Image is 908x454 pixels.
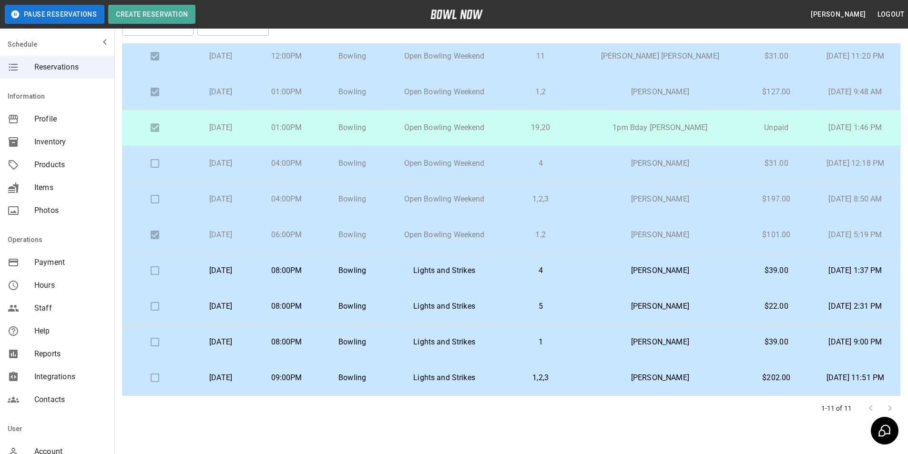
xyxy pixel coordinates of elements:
p: Open Bowling Weekend [393,86,496,98]
p: $31.00 [750,50,803,62]
p: 08:00PM [261,265,312,276]
p: [DATE] [195,158,246,169]
p: 08:00PM [261,301,312,312]
p: 4 [511,265,570,276]
p: 11 [511,50,570,62]
p: [PERSON_NAME] [585,193,735,205]
p: [DATE] [195,265,246,276]
p: Open Bowling Weekend [393,50,496,62]
p: [DATE] [195,50,246,62]
span: Products [34,159,107,171]
p: 1,2 [511,229,570,241]
p: 1,2,3 [511,193,570,205]
p: 1,2 [511,86,570,98]
p: $127.00 [750,86,803,98]
p: [DATE] 11:51 PM [818,372,893,383]
span: Profile [34,113,107,125]
p: Bowling [327,265,377,276]
p: [PERSON_NAME] [585,301,735,312]
p: Bowling [327,50,377,62]
p: [DATE] [195,193,246,205]
p: [PERSON_NAME] [PERSON_NAME] [585,50,735,62]
p: $39.00 [750,336,803,348]
p: [DATE] 2:31 PM [818,301,893,312]
p: 1 [511,336,570,348]
p: 19,20 [511,122,570,133]
p: 04:00PM [261,193,312,205]
p: $202.00 [750,372,803,383]
p: 1-11 of 11 [821,404,852,413]
p: Bowling [327,86,377,98]
p: 09:00PM [261,372,312,383]
p: 12:00PM [261,50,312,62]
p: 4 [511,158,570,169]
p: 06:00PM [261,229,312,241]
p: $197.00 [750,193,803,205]
p: [DATE] [195,86,246,98]
p: [PERSON_NAME] [585,229,735,241]
p: [DATE] 1:37 PM [818,265,893,276]
p: $22.00 [750,301,803,312]
p: [PERSON_NAME] [585,372,735,383]
img: logo [430,10,483,19]
p: Bowling [327,372,377,383]
span: Help [34,325,107,337]
p: 5 [511,301,570,312]
p: 01:00PM [261,122,312,133]
p: Open Bowling Weekend [393,158,496,169]
p: [DATE] [195,336,246,348]
p: [DATE] 1:46 PM [818,122,893,133]
p: 1,2,3 [511,372,570,383]
p: Bowling [327,301,377,312]
p: 1pm Bday [PERSON_NAME] [585,122,735,133]
span: Items [34,182,107,193]
p: Bowling [327,336,377,348]
p: Lights and Strikes [393,301,496,312]
p: [DATE] 9:00 PM [818,336,893,348]
p: [PERSON_NAME] [585,336,735,348]
span: Inventory [34,136,107,148]
p: [DATE] 8:50 AM [818,193,893,205]
p: [DATE] [195,372,246,383]
p: 01:00PM [261,86,312,98]
p: $101.00 [750,229,803,241]
button: Create Reservation [108,5,195,24]
p: [DATE] 11:20 PM [818,50,893,62]
button: [PERSON_NAME] [807,6,869,23]
p: Open Bowling Weekend [393,193,496,205]
p: Lights and Strikes [393,336,496,348]
p: Lights and Strikes [393,265,496,276]
p: $39.00 [750,265,803,276]
p: Bowling [327,158,377,169]
p: [DATE] [195,301,246,312]
p: Open Bowling Weekend [393,122,496,133]
p: [PERSON_NAME] [585,86,735,98]
p: [PERSON_NAME] [585,265,735,276]
p: Bowling [327,193,377,205]
span: Contacts [34,394,107,405]
p: Open Bowling Weekend [393,229,496,241]
span: Reports [34,348,107,360]
p: 04:00PM [261,158,312,169]
p: Bowling [327,229,377,241]
p: Bowling [327,122,377,133]
p: Unpaid [750,122,803,133]
p: [DATE] 5:19 PM [818,229,893,241]
p: [DATE] 9:48 AM [818,86,893,98]
p: [DATE] [195,229,246,241]
span: Reservations [34,61,107,73]
button: Logout [874,6,908,23]
span: Payment [34,257,107,268]
button: Pause Reservations [5,5,104,24]
span: Hours [34,280,107,291]
p: 08:00PM [261,336,312,348]
span: Photos [34,205,107,216]
p: $31.00 [750,158,803,169]
p: Lights and Strikes [393,372,496,383]
span: Staff [34,303,107,314]
p: [DATE] 12:18 PM [818,158,893,169]
span: Integrations [34,371,107,383]
p: [DATE] [195,122,246,133]
p: [PERSON_NAME] [585,158,735,169]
